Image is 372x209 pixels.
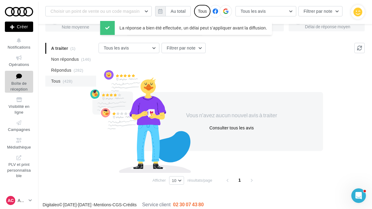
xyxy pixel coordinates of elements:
[173,201,204,207] span: 02 30 07 43 80
[5,22,33,32] button: Créer
[8,197,14,204] span: AC
[187,177,212,183] span: résultats/page
[5,95,33,116] a: Visibilité en ligne
[235,175,245,185] span: 1
[152,177,166,183] span: Afficher
[5,53,33,68] a: Opérations
[165,6,191,16] button: Au total
[43,202,59,207] a: Digitaleo
[113,202,122,207] a: CGS
[155,6,191,16] button: Au total
[298,6,342,16] button: Filtrer par note
[94,202,111,207] a: Mentions
[207,124,256,132] button: Consulter tous les avis
[10,81,27,91] span: Boîte de réception
[9,62,29,67] span: Opérations
[100,21,272,35] div: La réponse a bien été effectuée, un délai peut s’appliquer avant la diffusion.
[9,104,30,115] span: Visibilité en ligne
[7,161,31,178] span: PLV et print personnalisable
[5,153,33,180] a: PLV et print personnalisable
[5,118,33,133] a: Campagnes
[99,43,159,53] button: Tous les avis
[7,145,31,149] span: Médiathèque
[62,25,117,29] div: Note moyenne
[51,56,79,62] span: Non répondus
[43,202,204,207] span: © [DATE]-[DATE] - - -
[241,9,266,14] span: Tous les avis
[63,79,72,84] span: (428)
[81,57,91,62] span: (146)
[51,78,61,84] span: Tous
[235,6,296,16] button: Tous les avis
[142,201,171,207] span: Service client
[162,43,206,53] button: Filtrer par note
[5,36,33,51] button: Notifications
[169,176,184,185] button: 10
[5,195,33,206] a: AC Audi CHAMBOURCY
[8,127,30,132] span: Campagnes
[8,45,30,50] span: Notifications
[51,67,71,73] span: Répondus
[45,6,152,16] button: Choisir un point de vente ou un code magasin
[5,22,33,32] div: Nouvelle campagne
[305,25,360,29] div: Délai de réponse moyen
[194,5,210,18] div: Tous
[123,202,137,207] a: Crédits
[351,188,366,203] iframe: Intercom live chat
[179,111,284,119] div: Vous n'avez aucun nouvel avis à traiter
[18,197,26,204] p: Audi CHAMBOURCY
[172,178,176,183] span: 10
[5,136,33,151] a: Médiathèque
[104,45,129,50] span: Tous les avis
[74,68,83,73] span: (282)
[50,9,140,14] span: Choisir un point de vente ou un code magasin
[5,71,33,93] a: Boîte de réception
